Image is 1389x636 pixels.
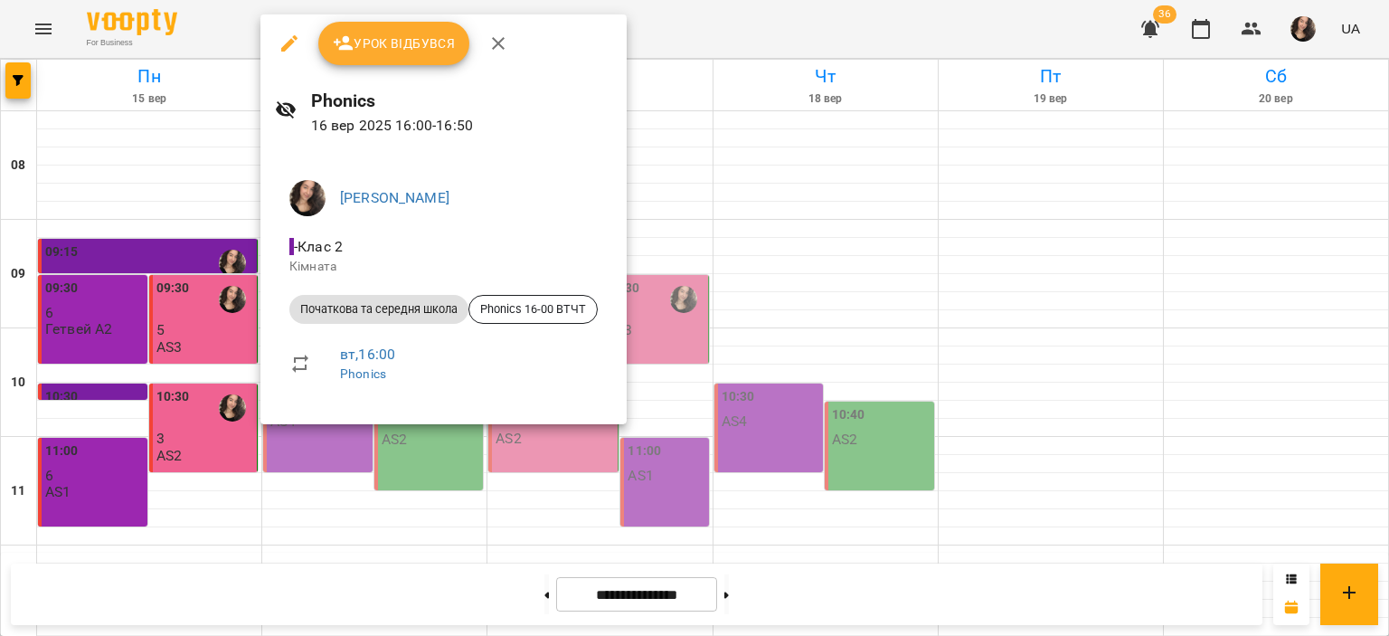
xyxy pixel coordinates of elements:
[340,189,449,206] a: [PERSON_NAME]
[340,366,386,381] a: Phonics
[289,238,346,255] span: - Клас 2
[340,346,395,363] a: вт , 16:00
[311,87,612,115] h6: Phonics
[468,295,598,324] div: Phonics 16-00 ВТЧТ
[289,258,598,276] p: Кімната
[318,22,470,65] button: Урок відбувся
[289,301,468,318] span: Початкова та середня школа
[289,180,326,216] img: af1f68b2e62f557a8ede8df23d2b6d50.jpg
[333,33,456,54] span: Урок відбувся
[469,301,597,318] span: Phonics 16-00 ВТЧТ
[311,115,612,137] p: 16 вер 2025 16:00 - 16:50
